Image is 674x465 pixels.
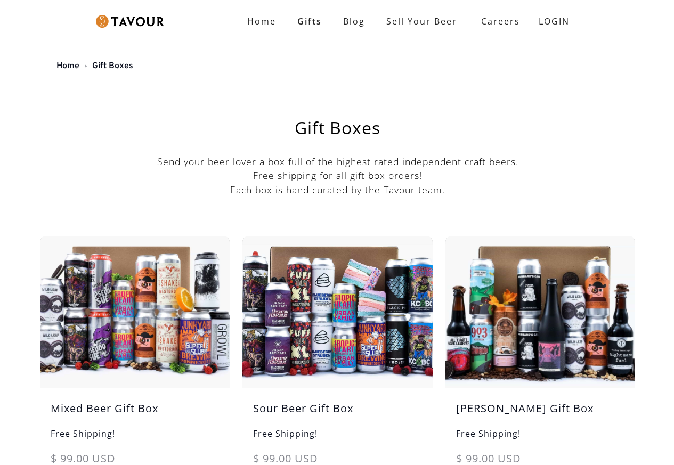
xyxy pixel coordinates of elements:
[56,61,79,71] a: Home
[481,11,520,32] strong: Careers
[67,119,608,136] h1: Gift Boxes
[445,427,635,451] h6: Free Shipping!
[242,427,432,451] h6: Free Shipping!
[242,401,432,427] h5: Sour Beer Gift Box
[92,61,133,71] a: Gift Boxes
[237,11,287,32] a: Home
[40,154,635,197] p: Send your beer lover a box full of the highest rated independent craft beers. Free shipping for a...
[287,11,332,32] a: Gifts
[332,11,376,32] a: Blog
[247,15,276,27] strong: Home
[528,11,580,32] a: LOGIN
[376,11,468,32] a: Sell Your Beer
[40,401,230,427] h5: Mixed Beer Gift Box
[445,401,635,427] h5: [PERSON_NAME] Gift Box
[468,6,528,36] a: Careers
[40,427,230,451] h6: Free Shipping!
